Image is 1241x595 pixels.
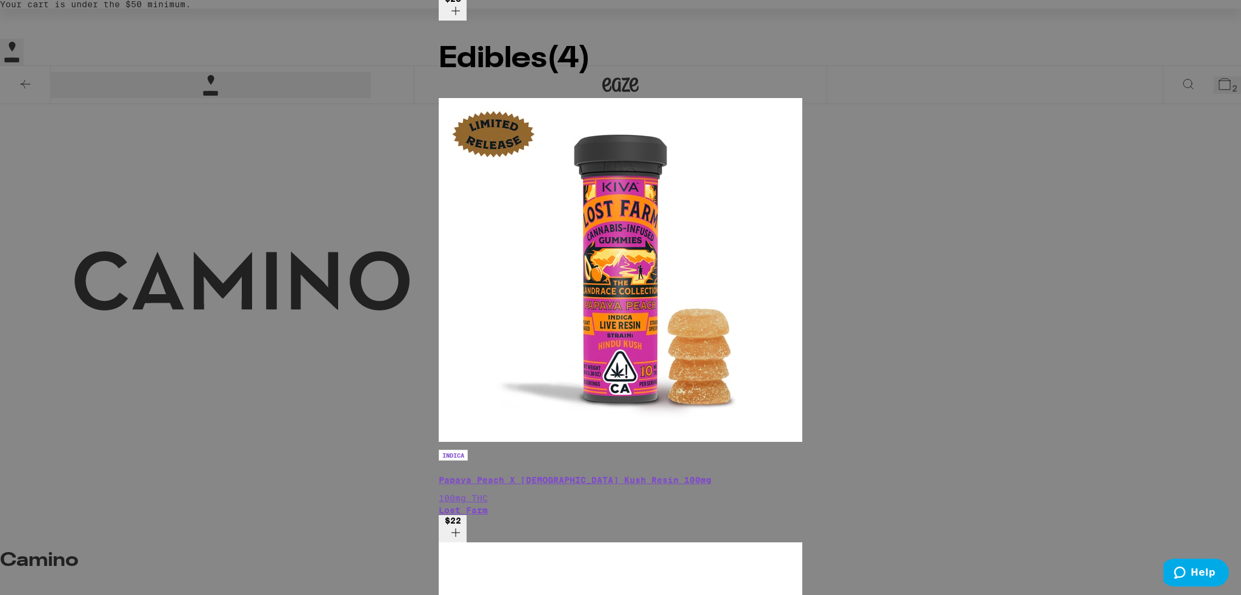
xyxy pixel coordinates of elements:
[439,493,802,503] p: 100mg THC
[439,505,802,515] div: Lost Farm
[439,515,467,542] button: Add to bag
[445,516,461,525] span: $22
[439,98,802,442] img: Lost Farm - Papaya Peach X Hindu Kush Resin 100mg
[439,98,802,515] a: Open page for Papaya Peach X Hindu Kush Resin 100mg from Lost Farm
[1163,559,1229,589] iframe: Opens a widget where you can find more information
[439,45,802,74] h2: Edibles ( 4 )
[439,475,802,485] p: Papaya Peach X [DEMOGRAPHIC_DATA] Kush Resin 100mg
[439,450,468,461] p: INDICA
